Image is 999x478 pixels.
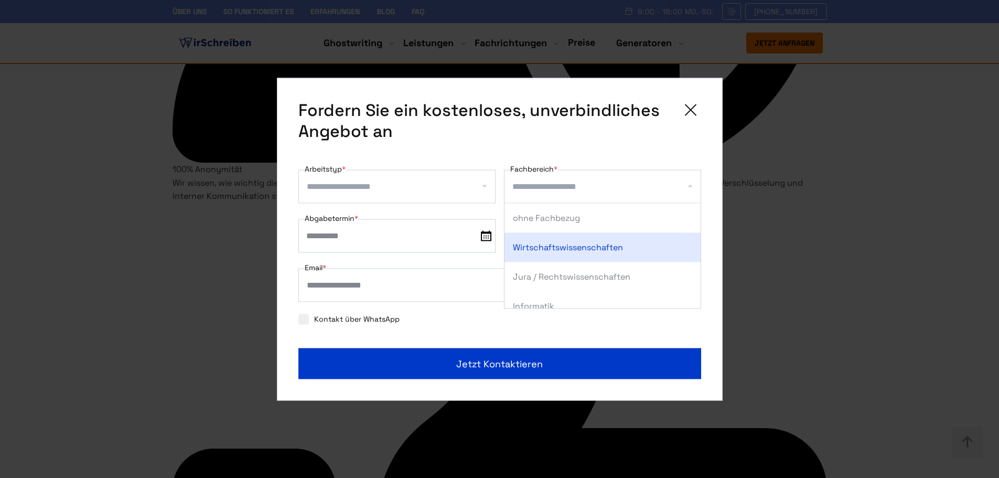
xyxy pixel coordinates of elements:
div: Jura / Rechtswissenschaften [504,262,701,291]
button: Jetzt kontaktieren [298,348,701,379]
img: date [481,230,491,241]
span: Jetzt kontaktieren [456,356,543,370]
span: Fordern Sie ein kostenloses, unverbindliches Angebot an [298,99,672,141]
label: Fachbereich [510,162,557,175]
div: Informatik [504,291,701,321]
div: ohne Fachbezug [504,203,701,232]
label: Abgabetermin [305,211,358,224]
label: Kontakt über WhatsApp [298,314,400,323]
input: date [298,219,496,252]
div: Wirtschaftswissenschaften [504,232,701,262]
label: Arbeitstyp [305,162,346,175]
label: Email [305,261,326,273]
